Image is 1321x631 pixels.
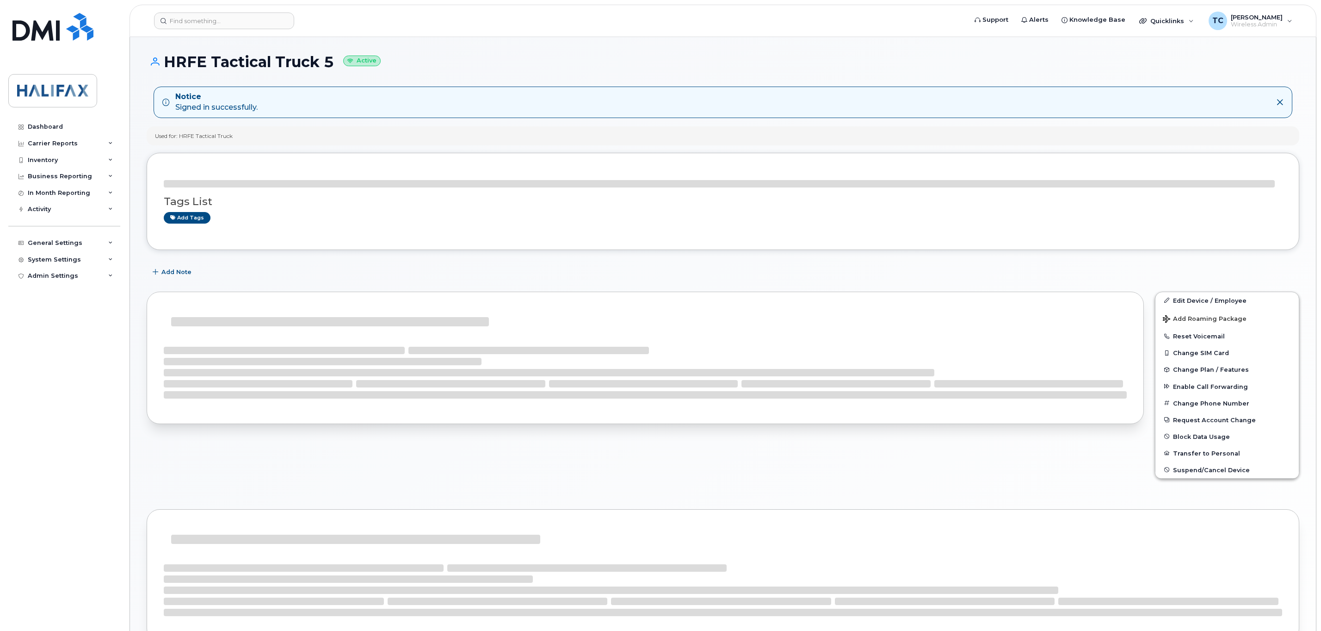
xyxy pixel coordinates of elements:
small: Active [343,56,381,66]
button: Enable Call Forwarding [1155,378,1299,395]
button: Change Plan / Features [1155,361,1299,378]
h1: HRFE Tactical Truck 5 [147,54,1299,70]
button: Add Roaming Package [1155,309,1299,328]
a: Add tags [164,212,210,224]
a: Edit Device / Employee [1155,292,1299,309]
button: Change SIM Card [1155,344,1299,361]
button: Request Account Change [1155,412,1299,428]
button: Block Data Usage [1155,428,1299,445]
button: Add Note [147,264,199,281]
strong: Notice [175,92,258,102]
button: Suspend/Cancel Device [1155,462,1299,478]
button: Transfer to Personal [1155,445,1299,462]
div: Used for: HRFE Tactical Truck [155,132,233,140]
span: Add Roaming Package [1163,315,1247,324]
button: Change Phone Number [1155,395,1299,412]
div: Signed in successfully. [175,92,258,113]
button: Reset Voicemail [1155,328,1299,344]
span: Suspend/Cancel Device [1173,466,1250,473]
span: Change Plan / Features [1173,366,1249,373]
span: Add Note [161,268,191,276]
span: Enable Call Forwarding [1173,383,1248,390]
h3: Tags List [164,196,1282,207]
